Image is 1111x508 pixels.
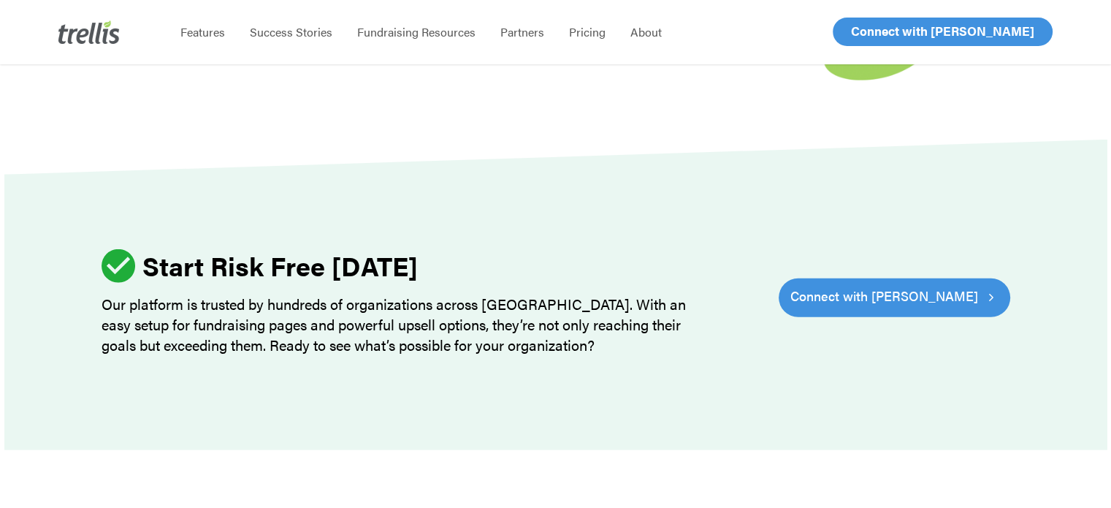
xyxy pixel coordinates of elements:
span: Connect with [PERSON_NAME] [790,286,978,306]
a: Features [168,25,237,39]
a: Success Stories [237,25,345,39]
span: Pricing [569,23,606,40]
span: Features [180,23,225,40]
strong: Start Risk Free [DATE] [142,246,418,284]
img: ic_check_circle_46.svg [102,249,135,283]
a: Connect with [PERSON_NAME] [833,18,1053,46]
span: Success Stories [250,23,332,40]
span: Connect with [PERSON_NAME] [851,22,1034,39]
span: Fundraising Resources [357,23,476,40]
a: Fundraising Resources [345,25,488,39]
a: Partners [488,25,557,39]
span: About [630,23,662,40]
p: Our platform is trusted by hundreds of organizations across [GEOGRAPHIC_DATA]. With an easy setup... [102,294,701,355]
a: Connect with [PERSON_NAME] [779,278,1010,316]
img: Trellis [58,20,120,44]
span: Partners [500,23,544,40]
a: About [618,25,674,39]
a: Pricing [557,25,618,39]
